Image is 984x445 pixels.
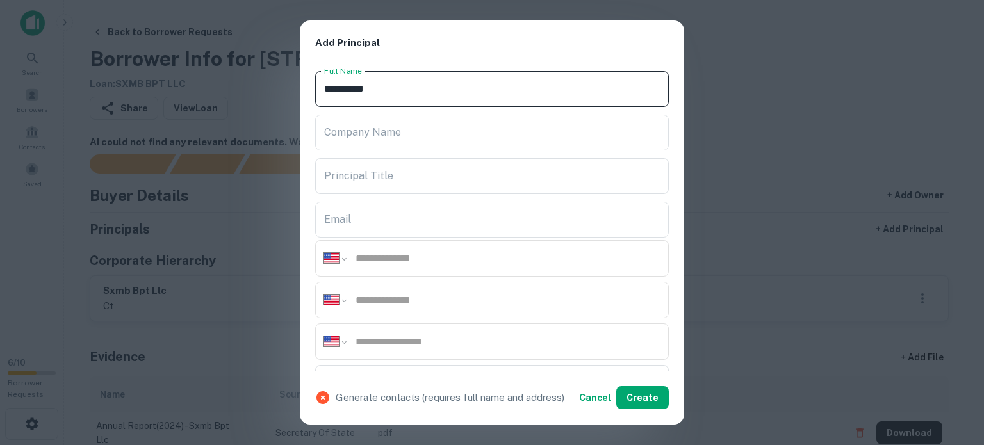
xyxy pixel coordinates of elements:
[336,390,564,405] p: Generate contacts (requires full name and address)
[300,20,684,66] h2: Add Principal
[574,386,616,409] button: Cancel
[920,343,984,404] iframe: Chat Widget
[616,386,669,409] button: Create
[324,65,362,76] label: Full Name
